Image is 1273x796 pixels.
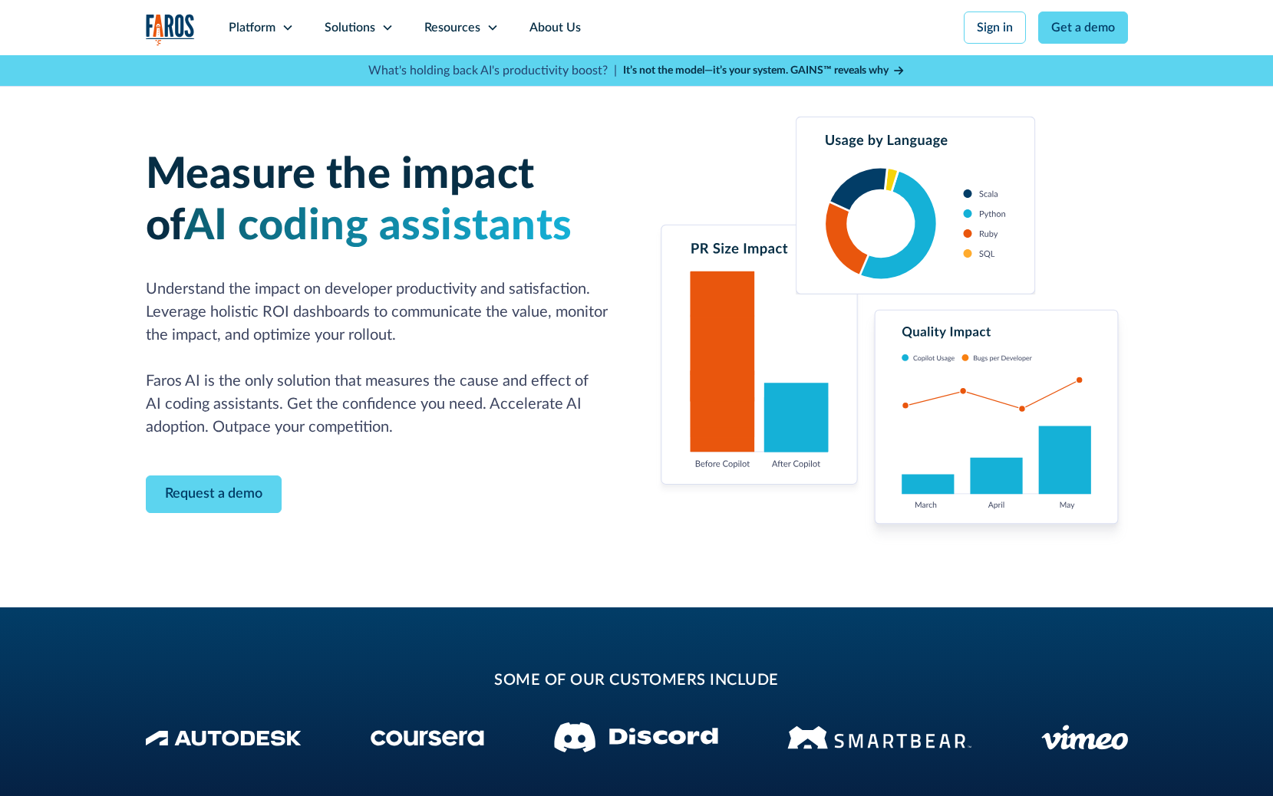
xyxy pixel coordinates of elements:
p: Understand the impact on developer productivity and satisfaction. Leverage holistic ROI dashboard... [146,278,618,439]
h2: some of our customers include [269,669,1005,692]
a: home [146,14,195,45]
div: Platform [229,18,275,37]
div: Solutions [325,18,375,37]
a: Contact Modal [146,475,282,513]
span: AI coding assistants [184,205,572,248]
img: Smartbear Logo [787,723,971,752]
img: Discord logo [554,722,718,752]
a: Sign in [964,12,1026,44]
p: What's holding back AI's productivity boost? | [368,61,617,80]
div: Resources [424,18,480,37]
h1: Measure the impact of [146,150,618,252]
img: Coursera Logo [371,730,484,746]
img: Vimeo logo [1041,725,1128,750]
strong: It’s not the model—it’s your system. GAINS™ reveals why [623,65,889,76]
img: Logo of the analytics and reporting company Faros. [146,14,195,45]
img: Autodesk Logo [146,730,302,746]
img: Charts tracking GitHub Copilot's usage and impact on velocity and quality [655,117,1128,546]
a: Get a demo [1038,12,1128,44]
a: It’s not the model—it’s your system. GAINS™ reveals why [623,63,905,79]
